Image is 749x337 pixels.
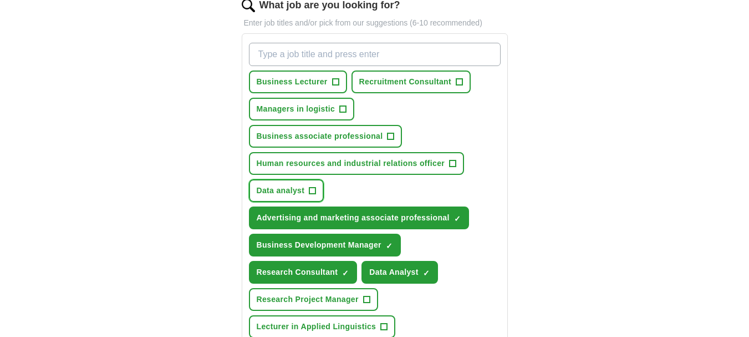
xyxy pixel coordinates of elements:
button: Data Analyst✓ [361,261,438,284]
span: Managers in logistic [257,103,335,115]
p: Enter job titles and/or pick from our suggestions (6-10 recommended) [242,17,508,29]
span: Business Development Manager [257,239,381,251]
span: Recruitment Consultant [359,76,451,88]
span: ✓ [386,242,393,250]
button: Human resources and industrial relations officer [249,152,465,175]
span: Business associate professional [257,130,383,142]
button: Data analyst [249,179,324,202]
input: Type a job title and press enter [249,43,501,66]
span: ✓ [342,269,349,278]
span: Research Consultant [257,266,338,278]
span: Business Lecturer [257,76,328,88]
button: Recruitment Consultant [351,71,471,93]
span: Human resources and industrial relations officer [257,158,445,169]
span: Data analyst [257,185,305,197]
span: Lecturer in Applied Linguistics [257,321,376,333]
button: Advertising and marketing associate professional✓ [249,207,469,229]
button: Research Consultant✓ [249,261,358,284]
button: Research Project Manager [249,288,378,311]
span: ✓ [454,214,461,223]
span: ✓ [423,269,430,278]
button: Managers in logistic [249,98,355,120]
span: Advertising and marketing associate professional [257,212,450,224]
button: Business Development Manager✓ [249,234,401,256]
span: Data Analyst [369,266,419,278]
span: Research Project Manager [257,294,359,305]
button: Business Lecturer [249,71,347,93]
button: Business associate professional [249,125,402,148]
